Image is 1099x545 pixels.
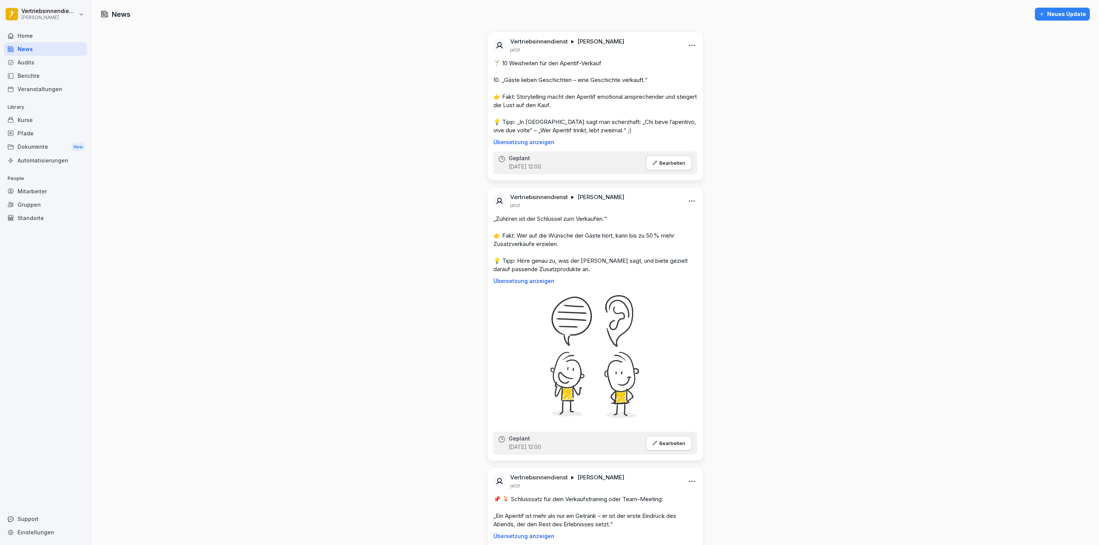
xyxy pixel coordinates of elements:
h1: News [112,9,131,19]
a: Home [4,29,87,42]
button: Bearbeiten [646,436,692,450]
div: Support [4,512,87,526]
p: Bearbeiten [659,160,685,166]
a: Veranstaltungen [4,82,87,96]
button: Neues Update [1035,8,1090,21]
a: Standorte [4,211,87,225]
a: Mitarbeiter [4,185,87,198]
div: New [72,143,85,151]
p: jetzt [510,203,520,209]
div: Dokumente [4,140,87,154]
p: Übersetzung anzeigen [493,278,697,284]
p: 📌 🍹 Schlusssatz für dein Verkaufstraining oder Team-Meeting: „Ein Aperitif ist mehr als nur ein G... [493,495,697,529]
p: Geplant [509,436,530,442]
p: Übersetzung anzeigen [493,139,697,145]
p: jetzt [510,47,520,53]
p: 🍸 10 Weisheiten für den Aperitif-Verkauf 10. „Gäste lieben Geschichten – eine Geschichte verkauft... [493,59,697,135]
a: Gruppen [4,198,87,211]
a: Einstellungen [4,526,87,539]
p: „Zuhören ist der Schlüssel zum Verkaufen.“ 👉 Fakt: Wer auf die Wünsche der Gäste hört, kann bis z... [493,215,697,273]
div: Neues Update [1039,10,1086,18]
p: Vertriebsinnendienst [21,8,77,14]
p: People [4,172,87,185]
img: z2plianbbix2m69o09dyntis.png [493,290,697,426]
a: Automatisierungen [4,154,87,167]
button: Bearbeiten [646,156,692,170]
a: DokumenteNew [4,140,87,154]
p: Geplant [509,155,530,161]
a: News [4,42,87,56]
p: Bearbeiten [659,440,685,446]
p: [PERSON_NAME] [577,38,624,45]
a: Kurse [4,113,87,127]
p: [PERSON_NAME] [577,193,624,201]
p: Vertriebsinnendienst [510,38,568,45]
a: Pfade [4,127,87,140]
p: Übersetzung anzeigen [493,533,697,539]
p: [PERSON_NAME] [577,474,624,481]
p: [DATE] 12:00 [509,443,541,451]
p: [PERSON_NAME] [21,15,77,20]
a: Audits [4,56,87,69]
p: jetzt [510,483,520,489]
p: Vertriebsinnendienst [510,193,568,201]
a: Berichte [4,69,87,82]
p: Library [4,101,87,113]
p: [DATE] 12:00 [509,163,541,170]
p: Vertriebsinnendienst [510,474,568,481]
